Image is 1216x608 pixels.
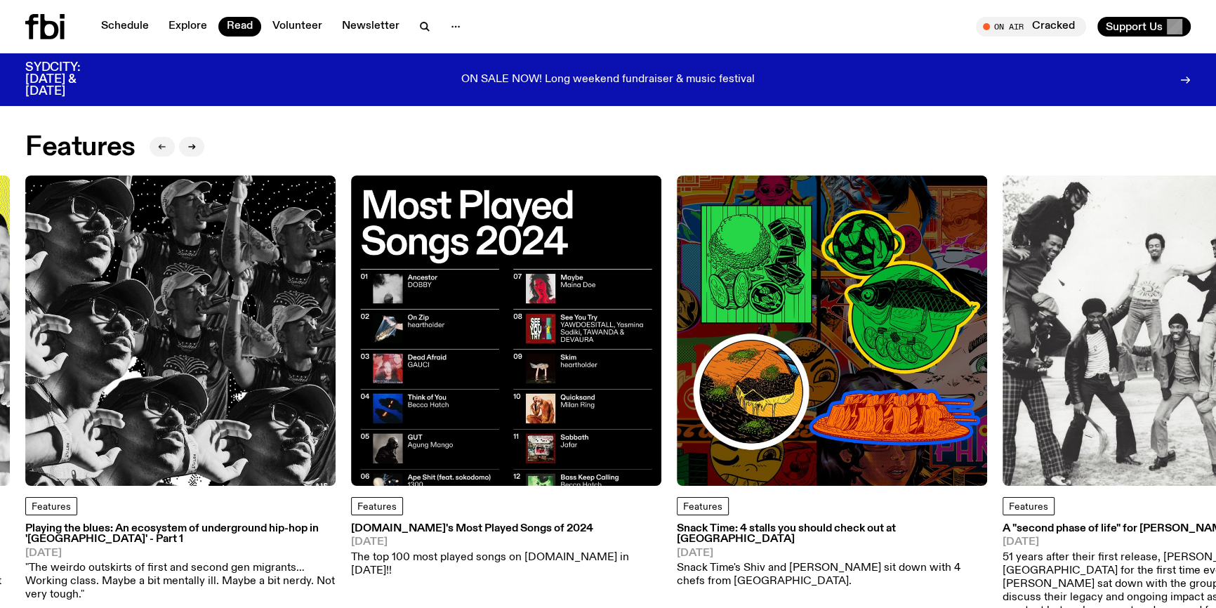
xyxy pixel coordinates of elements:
[351,524,661,578] a: [DOMAIN_NAME]'s Most Played Songs of 2024[DATE]The top 100 most played songs on [DOMAIN_NAME] in ...
[333,17,408,37] a: Newsletter
[25,524,336,602] a: Playing the blues: An ecosystem of underground hip-hop in '[GEOGRAPHIC_DATA]' - Part 1[DATE]"The ...
[25,135,136,160] h2: Features
[93,17,157,37] a: Schedule
[677,176,987,486] img: An art collage showing different foods.
[264,17,331,37] a: Volunteer
[25,562,336,602] p: "The weirdo outskirts of first and second gen migrants…Working class. Maybe a bit mentally ill. M...
[1009,502,1048,512] span: Features
[351,551,661,578] p: The top 100 most played songs on [DOMAIN_NAME] in [DATE]!!
[25,548,336,559] span: [DATE]
[25,62,115,98] h3: SYDCITY: [DATE] & [DATE]
[1003,497,1055,515] a: Features
[677,524,987,545] h3: Snack Time: 4 stalls you should check out at [GEOGRAPHIC_DATA]
[351,524,661,534] h3: [DOMAIN_NAME]'s Most Played Songs of 2024
[357,502,397,512] span: Features
[683,502,722,512] span: Features
[25,497,77,515] a: Features
[32,502,71,512] span: Features
[976,17,1086,37] button: On AirCracked
[351,537,661,548] span: [DATE]
[218,17,261,37] a: Read
[677,497,729,515] a: Features
[1097,17,1191,37] button: Support Us
[160,17,216,37] a: Explore
[677,548,987,559] span: [DATE]
[461,74,755,86] p: ON SALE NOW! Long weekend fundraiser & music festival
[1106,20,1163,33] span: Support Us
[677,562,987,588] p: Snack Time's Shiv and [PERSON_NAME] sit down with 4 chefs from [GEOGRAPHIC_DATA].
[677,524,987,588] a: Snack Time: 4 stalls you should check out at [GEOGRAPHIC_DATA][DATE]Snack Time's Shiv and [PERSON...
[351,497,403,515] a: Features
[25,524,336,545] h3: Playing the blues: An ecosystem of underground hip-hop in '[GEOGRAPHIC_DATA]' - Part 1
